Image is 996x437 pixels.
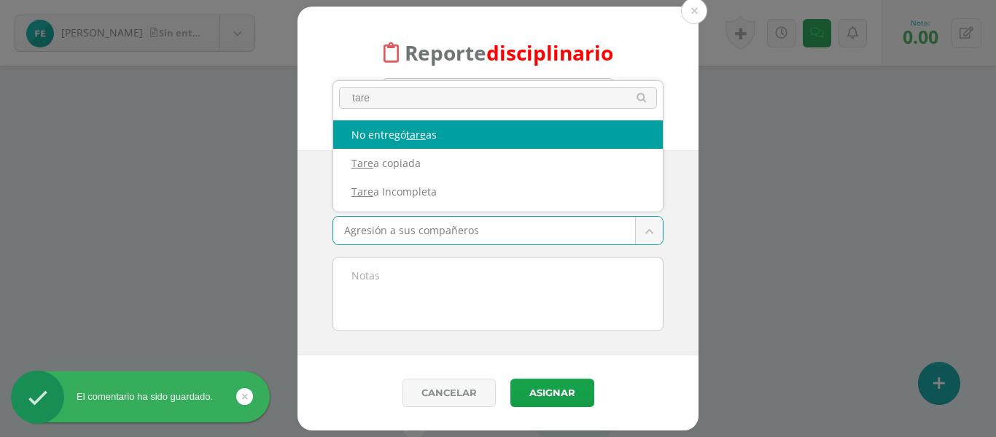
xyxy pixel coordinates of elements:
[333,177,663,206] div: a Incompleta
[406,128,426,142] span: tare
[351,185,373,198] span: Tare
[333,149,663,177] div: a copiada
[351,156,373,170] span: Tare
[333,120,663,149] div: No entregó as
